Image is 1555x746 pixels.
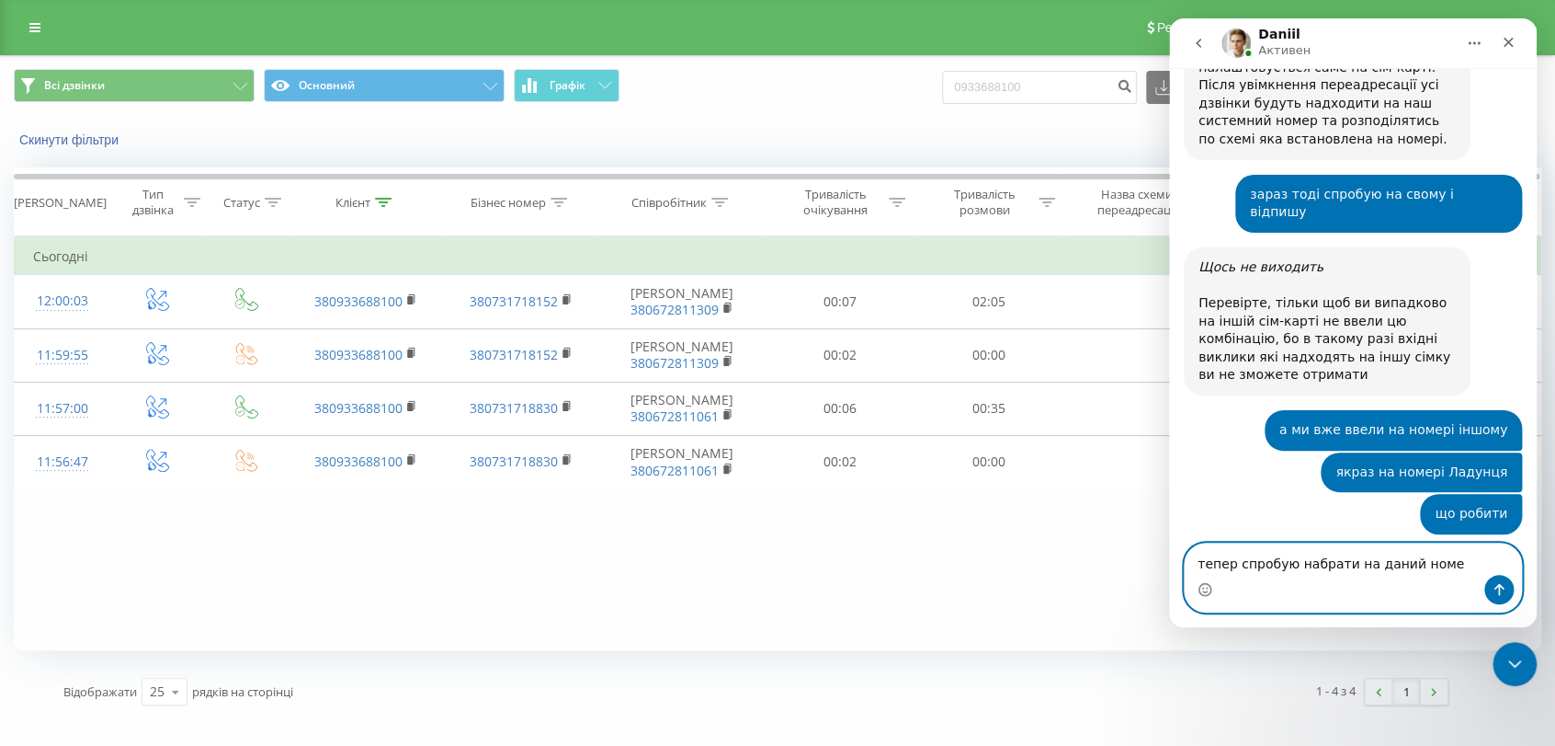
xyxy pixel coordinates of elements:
[251,476,353,516] div: що робити
[630,407,719,425] a: 380672811061
[470,399,558,417] a: 380731718830
[15,229,301,377] div: Щось не виходитьПеревірте, тільки щоб ви випадково на іншій сім-карті не ввели цю комбінацію, бо ...
[470,293,558,310] a: 380731718152
[314,293,403,310] a: 380933688100
[14,195,107,211] div: [PERSON_NAME]
[598,275,766,328] td: [PERSON_NAME]
[1146,71,1245,104] button: Експорт
[15,476,353,531] div: Аліна говорит…
[936,187,1034,218] div: Тривалість розмови
[14,69,255,102] button: Всі дзвінки
[14,132,128,148] button: Скинути фільтри
[81,167,338,203] div: зараз тоді спробую на свому і відпишу
[766,328,914,382] td: 00:02
[33,444,91,480] div: 11:56:47
[914,275,1063,328] td: 02:05
[335,195,370,211] div: Клієнт
[63,683,137,700] span: Відображати
[598,328,766,382] td: [PERSON_NAME]
[15,238,1541,275] td: Сьогодні
[314,399,403,417] a: 380933688100
[152,434,353,475] div: якраз на номері Ладунця
[15,434,353,476] div: Аліна говорит…
[96,392,353,432] div: а ми вже ввели на номері іншому
[1087,187,1186,218] div: Назва схеми переадресації
[470,346,558,363] a: 380731718152
[766,382,914,435] td: 00:06
[942,71,1137,104] input: Пошук за номером
[766,275,914,328] td: 00:07
[29,4,287,130] div: Різниці немає з якого телефону буде набрано комбінацію. Переадресація налаштовується саме на сім-...
[266,487,338,505] div: що робити
[28,564,43,579] button: Средство выбора эмодзи
[150,683,165,701] div: 25
[166,445,338,464] div: якраз на номері Ладунця
[314,453,403,470] a: 380933688100
[192,683,293,700] span: рядків на сторінці
[33,391,91,427] div: 11:57:00
[66,156,353,214] div: зараз тоді спробую на свому і відпишу
[1316,682,1356,700] div: 1 - 4 з 4
[1169,18,1537,627] iframe: Intercom live chat
[630,354,719,372] a: 380672811309
[598,382,766,435] td: [PERSON_NAME]
[630,301,719,318] a: 380672811309
[15,229,353,392] div: Daniil говорит…
[470,453,558,470] a: 380731718830
[314,346,403,363] a: 380933688100
[631,195,707,211] div: Співробітник
[914,328,1063,382] td: 00:00
[315,557,345,586] button: Отправить сообщение…
[1493,642,1537,686] iframe: Intercom live chat
[29,241,154,256] i: Щось не виходить
[33,338,91,373] div: 11:59:55
[471,195,546,211] div: Бізнес номер
[1157,20,1292,35] span: Реферальна програма
[15,156,353,229] div: Аліна говорит…
[766,435,914,488] td: 00:02
[598,435,766,488] td: [PERSON_NAME]
[126,187,179,218] div: Тип дзвінка
[1392,679,1420,705] a: 1
[914,382,1063,435] td: 00:35
[16,525,352,557] textarea: Ваше сообщение...
[786,187,884,218] div: Тривалість очікування
[264,69,505,102] button: Основний
[15,392,353,434] div: Аліна говорит…
[223,195,260,211] div: Статус
[630,462,719,479] a: 380672811061
[29,240,287,366] div: Перевірте, тільки щоб ви випадково на іншій сім-карті не ввели цю комбінацію, бо в такому разі вх...
[110,403,338,421] div: а ми вже ввели на номері іншому
[44,78,105,93] span: Всі дзвінки
[514,69,619,102] button: Графік
[550,79,585,92] span: Графік
[914,435,1063,488] td: 00:00
[33,283,91,319] div: 12:00:03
